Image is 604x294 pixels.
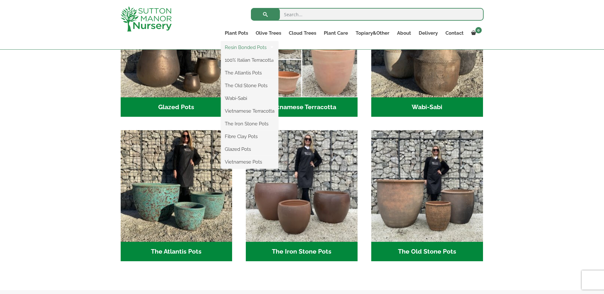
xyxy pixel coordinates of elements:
[371,97,483,117] h2: Wabi-Sabi
[320,29,352,38] a: Plant Care
[221,94,278,103] a: Wabi-Sabi
[246,130,358,261] a: Visit product category The Iron Stone Pots
[121,242,232,262] h2: The Atlantis Pots
[121,6,172,31] img: logo
[371,130,483,261] a: Visit product category The Old Stone Pots
[221,81,278,90] a: The Old Stone Pots
[221,119,278,129] a: The Iron Stone Pots
[246,242,358,262] h2: The Iron Stone Pots
[221,68,278,78] a: The Atlantis Pots
[285,29,320,38] a: Cloud Trees
[121,130,232,242] img: The Atlantis Pots
[415,29,442,38] a: Delivery
[371,130,483,242] img: The Old Stone Pots
[121,130,232,261] a: Visit product category The Atlantis Pots
[252,29,285,38] a: Olive Trees
[221,55,278,65] a: 100% Italian Terracotta
[221,29,252,38] a: Plant Pots
[221,157,278,167] a: Vietnamese Pots
[442,29,467,38] a: Contact
[221,106,278,116] a: Vietnamese Terracotta
[352,29,393,38] a: Topiary&Other
[251,8,484,21] input: Search...
[221,43,278,52] a: Resin Bonded Pots
[121,97,232,117] h2: Glazed Pots
[467,29,484,38] a: 0
[221,132,278,141] a: Fibre Clay Pots
[475,27,482,33] span: 0
[371,242,483,262] h2: The Old Stone Pots
[221,144,278,154] a: Glazed Pots
[393,29,415,38] a: About
[246,130,358,242] img: The Iron Stone Pots
[246,97,358,117] h2: Vietnamese Terracotta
